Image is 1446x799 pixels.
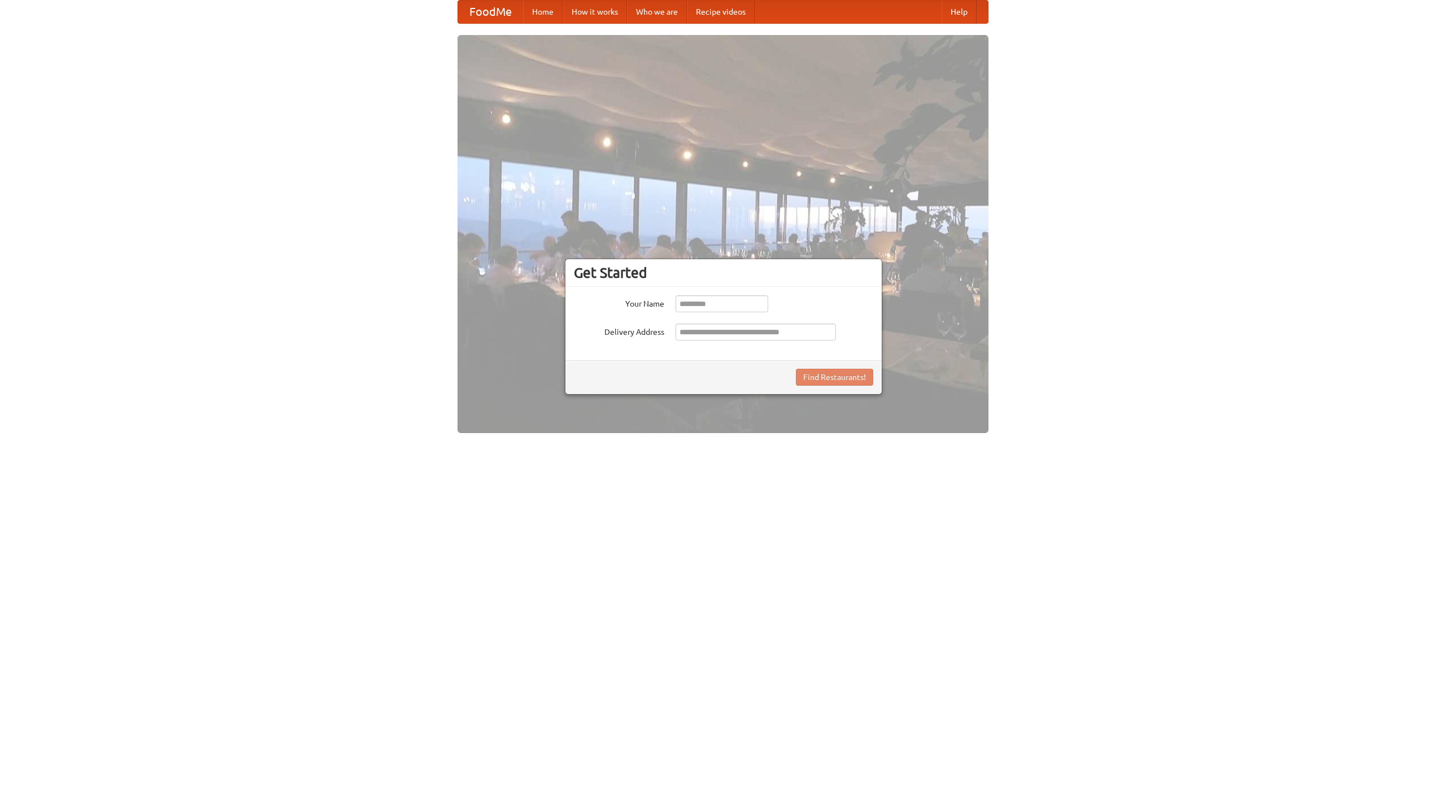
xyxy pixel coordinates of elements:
a: Who we are [627,1,687,23]
a: FoodMe [458,1,523,23]
label: Delivery Address [574,324,664,338]
a: Help [942,1,977,23]
label: Your Name [574,295,664,309]
a: How it works [563,1,627,23]
h3: Get Started [574,264,873,281]
a: Recipe videos [687,1,755,23]
button: Find Restaurants! [796,369,873,386]
a: Home [523,1,563,23]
